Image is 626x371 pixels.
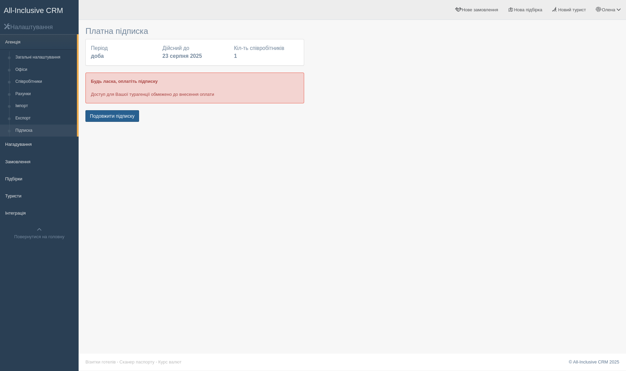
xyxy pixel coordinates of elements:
span: Новий турист [558,7,586,12]
span: · [117,359,118,364]
a: Підписка [12,125,77,137]
b: доба [91,53,104,59]
a: All-Inclusive CRM [0,0,78,19]
b: Будь ласка, оплатіть підписку [91,79,158,84]
a: Загальні налаштування [12,51,77,64]
b: 23 серпня 2025 [162,53,202,59]
b: 1 [234,53,237,59]
span: Нова підбірка [514,7,542,12]
div: Доступ для Вашої турагенції обмежено до внесення оплати [85,73,304,103]
h3: Платна підписка [85,27,304,36]
a: Рахунки [12,88,77,100]
span: All-Inclusive CRM [4,6,63,15]
a: Імпорт [12,100,77,112]
span: · [156,359,157,364]
a: Офіси [12,64,77,76]
a: Курс валют [158,359,181,364]
button: Подовжити підписку [85,110,139,122]
a: Сканер паспорту [120,359,154,364]
div: Дійсний до [159,44,230,60]
span: Олена [602,7,615,12]
span: Нове замовлення [462,7,498,12]
div: Кіл-ть співробітників [231,44,302,60]
a: Експорт [12,112,77,125]
a: Співробітники [12,76,77,88]
a: Візитки готелів [85,359,116,364]
a: © All-Inclusive CRM 2025 [569,359,619,364]
div: Період [87,44,159,60]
